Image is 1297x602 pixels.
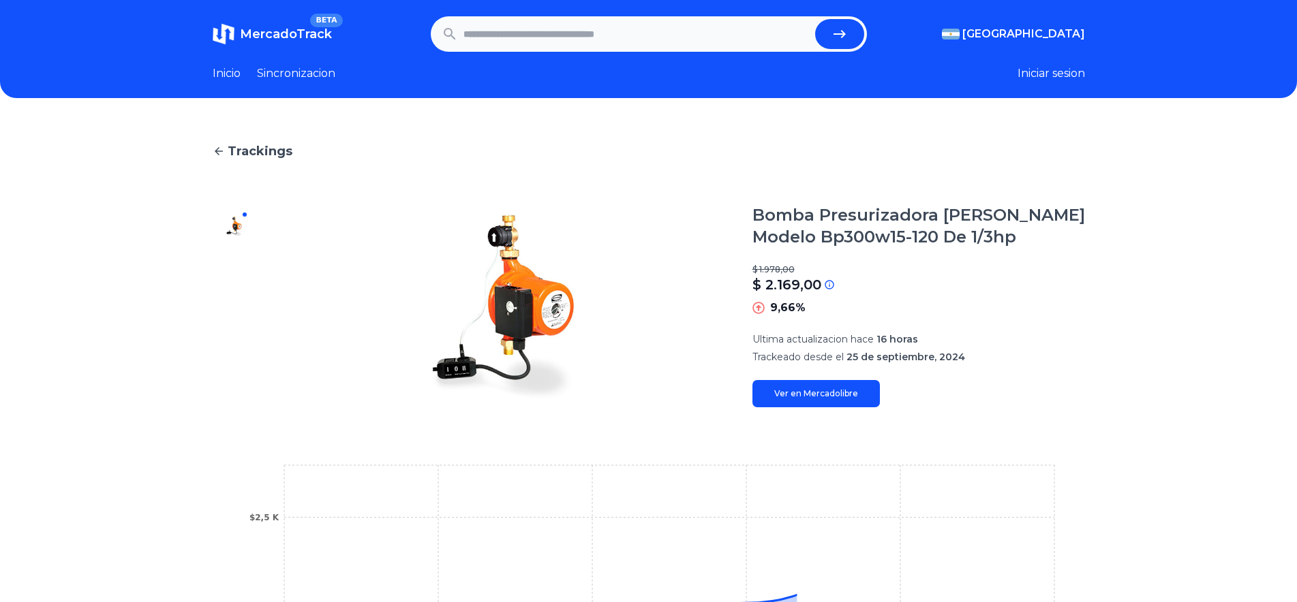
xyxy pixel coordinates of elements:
[257,65,335,82] a: Sincronizacion
[770,300,806,316] p: 9,66%
[310,14,342,27] span: BETA
[942,29,960,39] img: Argentina
[249,513,279,522] tspan: $2,5 K
[752,204,1085,248] h1: Bomba Presurizadora [PERSON_NAME] Modelo Bp300w15-120 De 1/3hp
[752,380,880,407] a: Ver en Mercadolibre
[213,142,1085,161] a: Trackings
[284,204,725,407] img: Bomba Presurizadora Marca Evans Modelo Bp300w15-120 De 1/3hp
[752,275,821,294] p: $ 2.169,00
[213,23,332,45] a: MercadoTrackBETA
[942,26,1085,42] button: [GEOGRAPHIC_DATA]
[224,215,245,237] img: Bomba Presurizadora Marca Evans Modelo Bp300w15-120 De 1/3hp
[752,333,874,345] span: Ultima actualizacion hace
[213,65,241,82] a: Inicio
[962,26,1085,42] span: [GEOGRAPHIC_DATA]
[846,351,965,363] span: 25 de septiembre, 2024
[752,264,1085,275] p: $ 1.978,00
[240,27,332,42] span: MercadoTrack
[752,351,844,363] span: Trackeado desde el
[876,333,918,345] span: 16 horas
[213,23,234,45] img: MercadoTrack
[228,142,292,161] span: Trackings
[1018,65,1085,82] button: Iniciar sesion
